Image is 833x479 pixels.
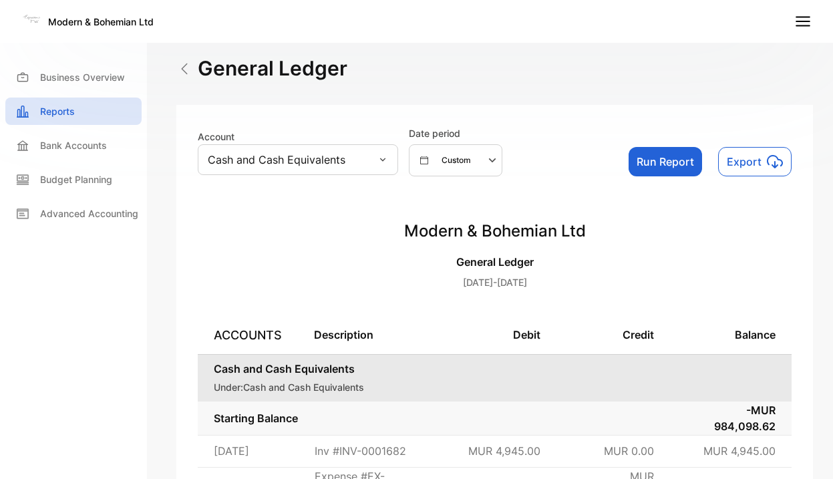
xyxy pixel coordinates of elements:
[315,443,406,459] p: Inv #INV-0001682
[5,63,142,91] a: Business Overview
[409,126,502,140] p: Date period
[198,53,347,84] h2: General Ledger
[198,254,792,270] p: General Ledger
[718,147,792,176] button: Exporticon
[198,401,670,435] td: Starting Balance
[629,147,702,176] button: Run Report
[21,9,41,29] img: Logo
[208,152,345,168] p: Cash and Cash Equivalents
[40,104,75,118] p: Reports
[703,444,776,458] span: MUR 4,945.00
[40,138,107,152] p: Bank Accounts
[468,444,540,458] span: MUR 4,945.00
[198,275,792,289] p: [DATE]-[DATE]
[5,98,142,125] a: Reports
[48,15,154,29] p: Modern & Bohemian Ltd
[40,206,138,220] p: Advanced Accounting
[767,154,783,170] img: icon
[727,154,762,170] p: Export
[446,316,556,354] th: Debit
[198,219,792,243] h3: Modern & Bohemian Ltd
[714,404,776,433] span: -MUR 984,098.62
[40,172,112,186] p: Budget Planning
[214,380,776,394] p: Under: Cash and Cash Equivalents
[5,200,142,227] a: Advanced Accounting
[442,154,471,166] p: Custom
[556,316,670,354] th: Credit
[5,132,142,159] a: Bank Accounts
[214,443,282,459] p: [DATE]
[176,61,192,77] img: Arrow
[198,131,234,142] label: Account
[777,423,833,479] iframe: LiveChat chat widget
[214,361,776,377] p: Cash and Cash Equivalents
[198,316,298,354] th: ACCOUNTS
[5,166,142,193] a: Budget Planning
[298,316,446,354] th: Description
[40,70,125,84] p: Business Overview
[670,316,792,354] th: Balance
[604,444,654,458] span: MUR 0.00
[409,144,502,176] button: Custom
